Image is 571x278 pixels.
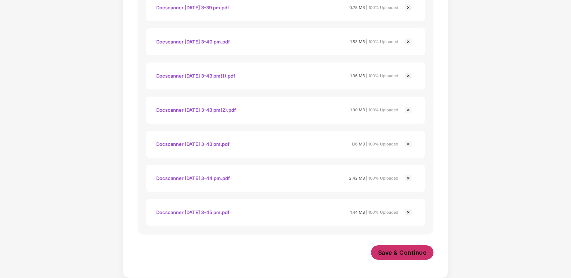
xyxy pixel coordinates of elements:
[156,1,229,14] div: Docscanner [DATE] 3-39 pm.pdf
[366,39,398,44] span: | 100% Uploaded
[349,5,365,10] span: 0.78 MB
[156,104,236,116] div: Docscanner [DATE] 3-43 pm(2).pdf
[350,39,365,44] span: 1.53 MB
[366,210,398,215] span: | 100% Uploaded
[371,245,434,260] button: Save & Continue
[404,106,413,114] img: svg+xml;base64,PHN2ZyBpZD0iQ3Jvc3MtMjR4MjQiIHhtbG5zPSJodHRwOi8vd3d3LnczLm9yZy8yMDAwL3N2ZyIgd2lkdG...
[156,36,230,48] div: Docscanner [DATE] 3-40 pm.pdf
[366,142,398,147] span: | 100% Uploaded
[352,142,365,147] span: 1.16 MB
[350,210,365,215] span: 1.44 MB
[404,174,413,182] img: svg+xml;base64,PHN2ZyBpZD0iQ3Jvc3MtMjR4MjQiIHhtbG5zPSJodHRwOi8vd3d3LnczLm9yZy8yMDAwL3N2ZyIgd2lkdG...
[156,70,235,82] div: Docscanner [DATE] 3-43 pm(1).pdf
[349,176,365,181] span: 2.42 MB
[350,73,365,78] span: 1.36 MB
[404,140,413,148] img: svg+xml;base64,PHN2ZyBpZD0iQ3Jvc3MtMjR4MjQiIHhtbG5zPSJodHRwOi8vd3d3LnczLm9yZy8yMDAwL3N2ZyIgd2lkdG...
[366,107,398,112] span: | 100% Uploaded
[156,138,229,150] div: Docscanner [DATE] 3-43 pm.pdf
[404,3,413,12] img: svg+xml;base64,PHN2ZyBpZD0iQ3Jvc3MtMjR4MjQiIHhtbG5zPSJodHRwOi8vd3d3LnczLm9yZy8yMDAwL3N2ZyIgd2lkdG...
[156,172,230,184] div: Docscanner [DATE] 3-44 pm.pdf
[366,73,398,78] span: | 100% Uploaded
[404,37,413,46] img: svg+xml;base64,PHN2ZyBpZD0iQ3Jvc3MtMjR4MjQiIHhtbG5zPSJodHRwOi8vd3d3LnczLm9yZy8yMDAwL3N2ZyIgd2lkdG...
[378,249,427,256] span: Save & Continue
[404,208,413,217] img: svg+xml;base64,PHN2ZyBpZD0iQ3Jvc3MtMjR4MjQiIHhtbG5zPSJodHRwOi8vd3d3LnczLm9yZy8yMDAwL3N2ZyIgd2lkdG...
[156,206,229,218] div: Docscanner [DATE] 3-45 pm.pdf
[366,176,398,181] span: | 100% Uploaded
[404,71,413,80] img: svg+xml;base64,PHN2ZyBpZD0iQ3Jvc3MtMjR4MjQiIHhtbG5zPSJodHRwOi8vd3d3LnczLm9yZy8yMDAwL3N2ZyIgd2lkdG...
[350,107,365,112] span: 1.00 MB
[366,5,398,10] span: | 100% Uploaded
